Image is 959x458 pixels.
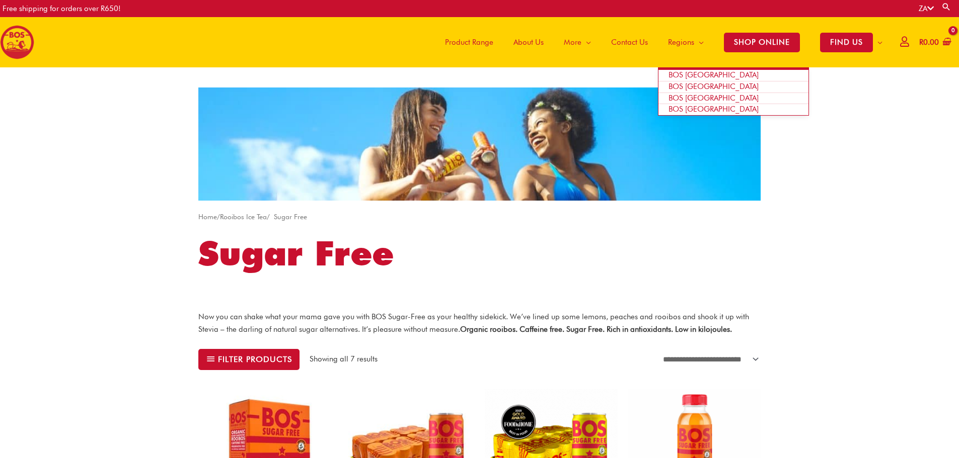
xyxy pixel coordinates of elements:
a: ZA [919,4,934,13]
span: Product Range [445,27,493,57]
a: Search button [941,2,951,12]
span: Regions [668,27,694,57]
span: FIND US [820,33,873,52]
span: More [564,27,581,57]
button: Filter products [198,349,300,370]
a: BOS [GEOGRAPHIC_DATA] [658,93,808,105]
a: Regions [658,17,714,67]
span: SHOP ONLINE [724,33,800,52]
span: About Us [513,27,544,57]
a: View Shopping Cart, empty [917,31,951,54]
span: BOS [GEOGRAPHIC_DATA] [669,105,759,114]
nav: Site Navigation [427,17,893,67]
strong: Organic rooibos. Caffeine free. Sugar Free. Rich in antioxidants. Low in kilojoules. [460,325,732,334]
a: BOS [GEOGRAPHIC_DATA] [658,81,808,93]
span: BOS [GEOGRAPHIC_DATA] [669,70,759,79]
a: Home [198,213,217,221]
a: More [554,17,601,67]
a: About Us [503,17,554,67]
p: Showing all 7 results [310,353,378,365]
select: Shop order [657,349,761,370]
a: BOS [GEOGRAPHIC_DATA] [658,70,808,81]
a: SHOP ONLINE [714,17,810,67]
a: Rooibos Ice Tea [220,213,267,221]
nav: Breadcrumb [198,211,761,223]
bdi: 0.00 [919,38,939,47]
a: BOS [GEOGRAPHIC_DATA] [658,104,808,115]
span: Contact Us [611,27,648,57]
p: Now you can shake what your mama gave you with BOS Sugar-Free as your healthy sidekick. We’ve lin... [198,311,761,336]
a: Contact Us [601,17,658,67]
h1: Sugar Free [198,230,761,277]
span: BOS [GEOGRAPHIC_DATA] [669,82,759,91]
span: R [919,38,923,47]
span: BOS [GEOGRAPHIC_DATA] [669,94,759,103]
a: Product Range [435,17,503,67]
span: Filter products [218,355,292,363]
